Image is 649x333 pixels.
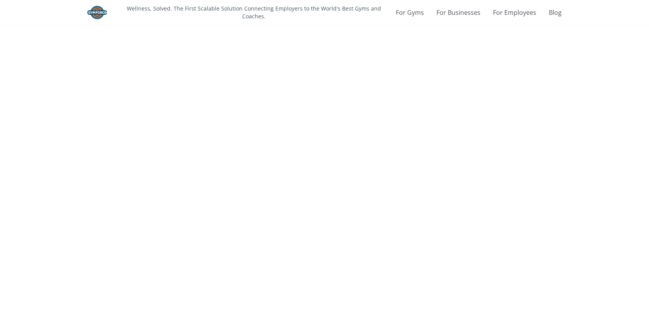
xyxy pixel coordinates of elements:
img: Gym Force Logo [87,6,107,19]
a: For Gyms [396,8,424,17]
a: For Businesses [436,8,481,17]
p: Wellness, Solved. The First Scalable Solution Connecting Employers to the World's Best Gyms and C... [115,5,393,20]
a: For Employees [493,8,536,17]
a: Blog [549,8,562,17]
